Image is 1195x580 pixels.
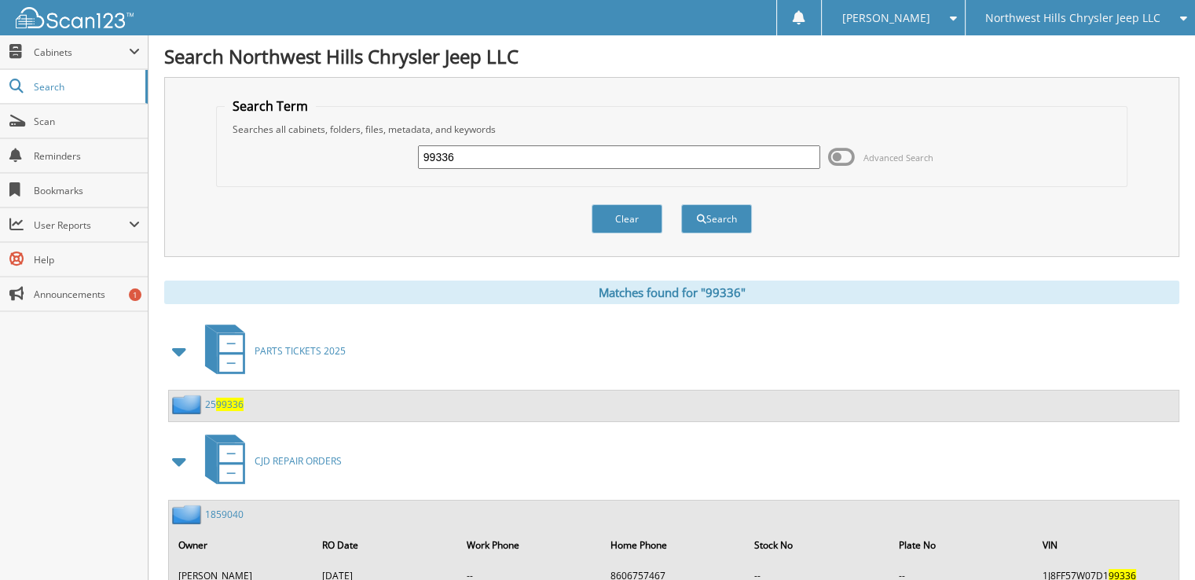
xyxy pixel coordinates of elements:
button: Clear [592,204,662,233]
button: Search [681,204,752,233]
th: Owner [170,529,313,561]
span: User Reports [34,218,129,232]
span: Help [34,253,140,266]
th: VIN [1035,529,1177,561]
div: Matches found for "99336" [164,281,1179,304]
a: CJD REPAIR ORDERS [196,430,342,492]
div: Searches all cabinets, folders, files, metadata, and keywords [225,123,1120,136]
span: Cabinets [34,46,129,59]
span: Announcements [34,288,140,301]
span: Search [34,80,137,94]
a: PARTS TICKETS 2025 [196,320,346,382]
span: Advanced Search [863,152,933,163]
span: Scan [34,115,140,128]
div: 1 [129,288,141,301]
a: 2599336 [205,398,244,411]
span: 99336 [216,398,244,411]
img: folder2.png [172,395,205,414]
th: Stock No [746,529,889,561]
th: Work Phone [459,529,601,561]
legend: Search Term [225,97,316,115]
img: scan123-logo-white.svg [16,7,134,28]
h1: Search Northwest Hills Chrysler Jeep LLC [164,43,1179,69]
span: CJD REPAIR ORDERS [255,454,342,468]
th: RO Date [314,529,456,561]
span: Bookmarks [34,184,140,197]
span: PARTS TICKETS 2025 [255,344,346,358]
span: [PERSON_NAME] [841,13,929,23]
th: Plate No [890,529,1032,561]
img: folder2.png [172,505,205,524]
span: Northwest Hills Chrysler Jeep LLC [985,13,1160,23]
th: Home Phone [603,529,745,561]
span: Reminders [34,149,140,163]
a: 1859040 [205,508,244,521]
